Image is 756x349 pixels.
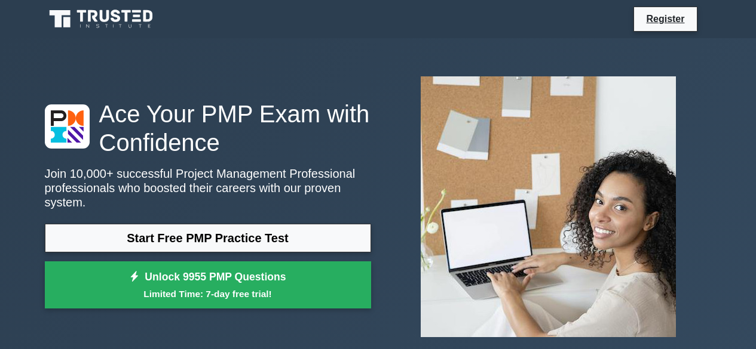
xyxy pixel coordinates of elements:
[45,224,371,252] a: Start Free PMP Practice Test
[639,11,691,26] a: Register
[45,100,371,157] h1: Ace Your PMP Exam with Confidence
[60,287,356,301] small: Limited Time: 7-day free trial!
[45,166,371,209] p: Join 10,000+ successful Project Management Professional professionals who boosted their careers w...
[45,261,371,309] a: Unlock 9955 PMP QuestionsLimited Time: 7-day free trial!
